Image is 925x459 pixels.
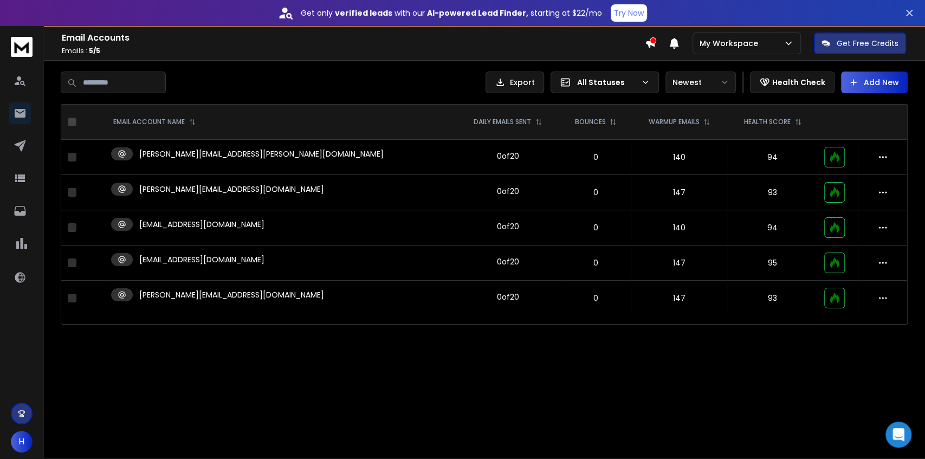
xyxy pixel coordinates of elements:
[727,245,818,281] td: 95
[139,148,384,159] p: [PERSON_NAME][EMAIL_ADDRESS][PERSON_NAME][DOMAIN_NAME]
[62,31,645,44] h1: Email Accounts
[614,8,644,18] p: Try Now
[89,46,100,55] span: 5 / 5
[335,8,392,18] strong: verified leads
[750,72,835,93] button: Health Check
[841,72,908,93] button: Add New
[611,4,647,22] button: Try Now
[566,152,625,163] p: 0
[566,187,625,198] p: 0
[700,38,762,49] p: My Workspace
[427,8,528,18] strong: AI-powered Lead Finder,
[474,118,531,126] p: DAILY EMAILS SENT
[566,257,625,268] p: 0
[631,140,727,175] td: 140
[648,118,699,126] p: WARMUP EMAILS
[566,293,625,303] p: 0
[497,186,519,197] div: 0 of 20
[727,281,818,316] td: 93
[744,118,791,126] p: HEALTH SCORE
[727,175,818,210] td: 93
[497,256,519,267] div: 0 of 20
[497,151,519,161] div: 0 of 20
[11,37,33,57] img: logo
[772,77,825,88] p: Health Check
[631,281,727,316] td: 147
[11,431,33,452] button: H
[727,210,818,245] td: 94
[727,140,818,175] td: 94
[885,422,911,448] div: Open Intercom Messenger
[139,289,324,300] p: [PERSON_NAME][EMAIL_ADDRESS][DOMAIN_NAME]
[139,254,264,265] p: [EMAIL_ADDRESS][DOMAIN_NAME]
[574,118,605,126] p: BOUNCES
[665,72,736,93] button: Newest
[62,47,645,55] p: Emails :
[139,219,264,230] p: [EMAIL_ADDRESS][DOMAIN_NAME]
[566,222,625,233] p: 0
[113,118,196,126] div: EMAIL ACCOUNT NAME
[631,175,727,210] td: 147
[497,221,519,232] div: 0 of 20
[577,77,637,88] p: All Statuses
[631,210,727,245] td: 140
[486,72,544,93] button: Export
[631,245,727,281] td: 147
[814,33,906,54] button: Get Free Credits
[139,184,324,195] p: [PERSON_NAME][EMAIL_ADDRESS][DOMAIN_NAME]
[301,8,602,18] p: Get only with our starting at $22/mo
[837,38,898,49] p: Get Free Credits
[497,292,519,302] div: 0 of 20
